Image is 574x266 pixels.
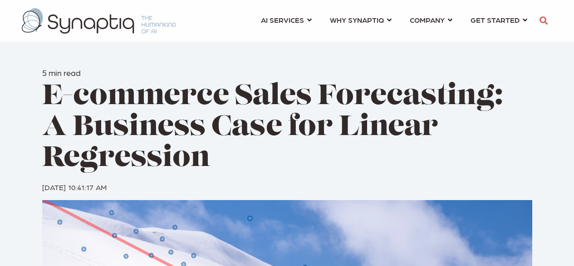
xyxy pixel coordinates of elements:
[471,14,520,26] span: GET STARTED
[471,11,527,28] a: GET STARTED
[252,5,536,37] nav: menu
[42,182,107,191] span: [DATE] 10:41:17 AM
[42,68,532,78] h6: 5 min read
[261,11,312,28] a: AI SERVICES
[42,83,503,173] span: E-commerce Sales Forecasting: A Business Case for Linear Regression
[330,11,392,28] a: WHY SYNAPTIQ
[330,14,384,26] span: WHY SYNAPTIQ
[410,11,452,28] a: COMPANY
[410,14,445,26] span: COMPANY
[261,14,304,26] span: AI SERVICES
[22,8,176,34] img: synaptiq logo-2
